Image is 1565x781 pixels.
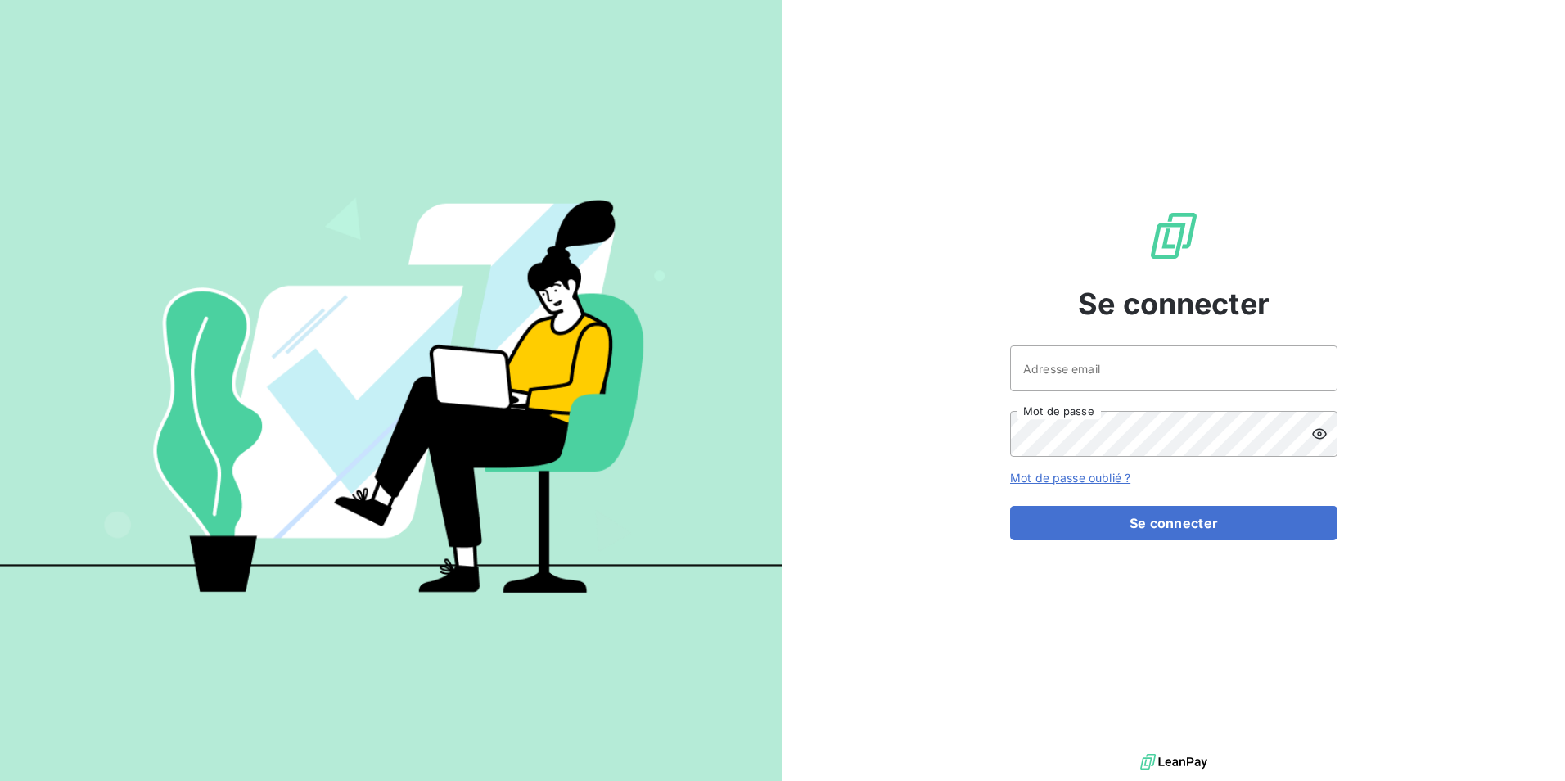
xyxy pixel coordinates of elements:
[1148,210,1200,262] img: Logo LeanPay
[1010,471,1130,485] a: Mot de passe oublié ?
[1078,282,1270,326] span: Se connecter
[1010,506,1337,540] button: Se connecter
[1010,345,1337,391] input: placeholder
[1140,750,1207,774] img: logo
